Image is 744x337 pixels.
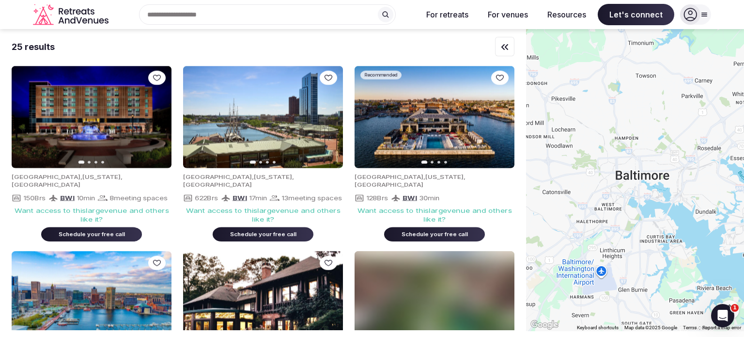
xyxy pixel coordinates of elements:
[12,41,55,53] div: 25 results
[250,160,256,163] button: Go to slide 1
[720,300,739,320] button: Map camera controls
[12,66,171,168] img: Featured image for venue
[109,194,168,202] span: 8 meeting spaces
[355,181,423,188] span: [GEOGRAPHIC_DATA]
[425,173,464,180] span: [US_STATE]
[418,4,476,25] button: For retreats
[731,304,739,312] span: 1
[183,173,252,180] span: [GEOGRAPHIC_DATA]
[252,173,254,180] span: ,
[431,161,434,163] button: Go to slide 2
[249,194,267,202] span: 17 min
[421,160,428,163] button: Go to slide 1
[577,324,619,331] button: Keyboard shortcuts
[702,325,741,330] a: Report a map error
[82,173,121,180] span: [US_STATE]
[12,181,80,188] span: [GEOGRAPHIC_DATA]
[60,194,75,202] span: BWI
[540,4,594,25] button: Resources
[254,173,292,180] span: [US_STATE]
[384,229,485,237] a: Schedule your free call
[77,194,95,202] span: 10 min
[12,173,80,180] span: [GEOGRAPHIC_DATA]
[259,161,262,163] button: Go to slide 2
[355,66,514,168] img: Featured image for venue
[33,4,110,26] a: Visit the homepage
[624,325,677,330] span: Map data ©2025 Google
[528,319,560,331] img: Google
[444,161,447,163] button: Go to slide 4
[366,194,388,202] span: 128 Brs
[41,229,142,237] a: Schedule your free call
[437,161,440,163] button: Go to slide 3
[232,194,247,202] span: BWI
[224,231,302,238] div: Schedule your free call
[355,173,423,180] span: [GEOGRAPHIC_DATA]
[419,194,439,202] span: 30 min
[183,206,343,224] div: Want access to this large venue and others like it?
[80,173,82,180] span: ,
[213,229,313,237] a: Schedule your free call
[396,231,473,238] div: Schedule your free call
[281,194,342,202] span: 13 meeting spaces
[480,4,536,25] button: For venues
[364,72,398,78] span: Recommended
[266,161,269,163] button: Go to slide 3
[101,161,104,163] button: Go to slide 4
[53,231,130,238] div: Schedule your free call
[88,161,91,163] button: Go to slide 2
[195,194,218,202] span: 622 Brs
[33,4,110,26] svg: Retreats and Venues company logo
[360,71,402,80] div: Recommended
[355,206,514,224] div: Want access to this large venue and others like it?
[528,319,560,331] a: Open this area in Google Maps (opens a new window)
[121,173,123,180] span: ,
[183,181,252,188] span: [GEOGRAPHIC_DATA]
[12,206,171,224] div: Want access to this large venue and others like it?
[94,161,97,163] button: Go to slide 3
[683,325,697,330] a: Terms (opens in new tab)
[464,173,465,180] span: ,
[78,160,85,163] button: Go to slide 1
[598,4,674,25] span: Let's connect
[273,161,276,163] button: Go to slide 4
[423,173,425,180] span: ,
[403,194,417,202] span: BWI
[711,304,734,327] iframe: Intercom live chat
[23,194,46,202] span: 150 Brs
[183,66,343,168] img: Featured image for venue
[292,173,294,180] span: ,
